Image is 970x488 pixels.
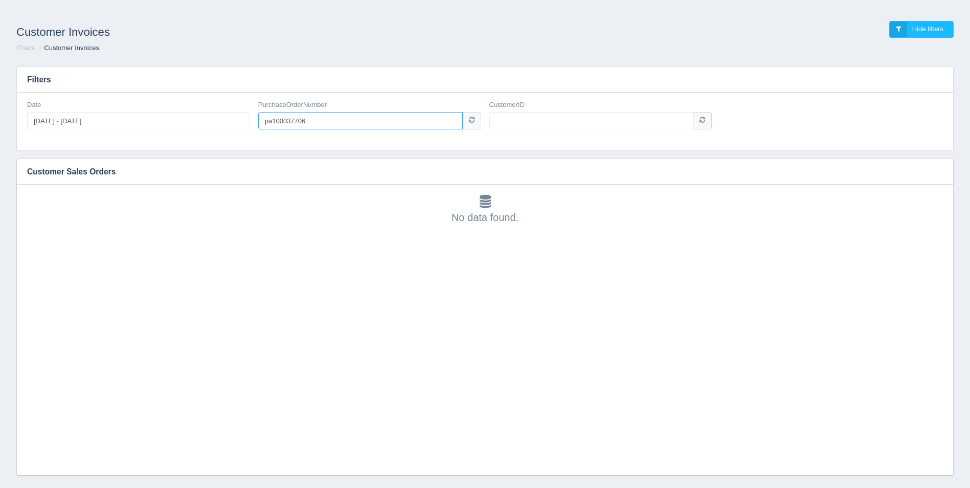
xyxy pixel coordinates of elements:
li: Customer Invoices [36,43,99,53]
h3: Customer Sales Orders [17,159,938,185]
label: CustomerID [489,100,525,110]
label: PurchaseOrderNumber [258,100,327,110]
span: Hide filters [912,25,943,33]
a: ITrack [16,44,35,52]
label: Date [27,100,41,110]
h1: Customer Invoices [16,21,485,43]
div: No data found. [27,195,943,225]
h3: Filters [17,67,953,93]
a: Hide filters [889,21,954,38]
